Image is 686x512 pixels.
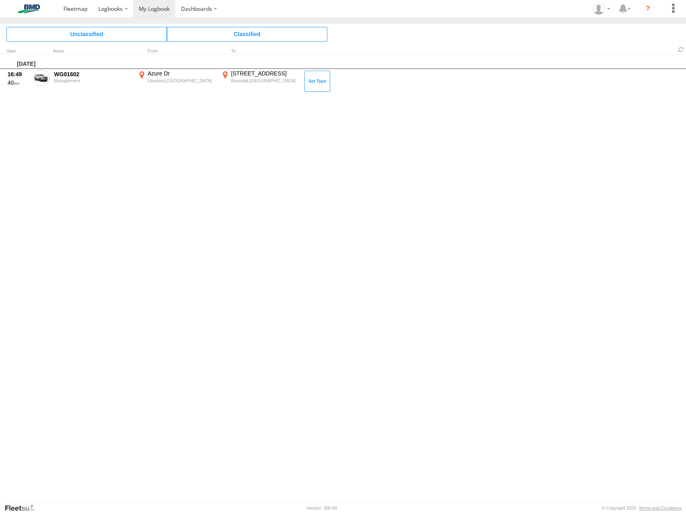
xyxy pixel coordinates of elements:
[167,27,327,41] span: Click to view Classified Trips
[6,27,167,41] span: Click to view Unclassified Trips
[231,78,299,83] div: Boondall,[GEOGRAPHIC_DATA]
[148,70,215,77] div: Azure Dr
[641,2,654,15] i: ?
[136,70,217,93] label: Click to View Event Location
[220,70,300,93] label: Click to View Event Location
[54,71,132,78] div: WG01602
[304,71,330,91] button: Click to Set
[306,506,337,510] div: Version: 306.00
[231,70,299,77] div: [STREET_ADDRESS]
[8,71,29,78] div: 16:49
[136,49,217,53] div: From
[4,504,41,512] a: Visit our Website
[54,78,132,83] div: Management
[639,506,682,510] a: Terms and Conditions
[676,46,686,53] span: Refresh
[8,4,50,13] img: bmd-logo.svg
[590,3,613,15] div: Steven Bennett
[220,49,300,53] div: To
[602,506,682,510] div: © Copyright 2025 -
[6,49,30,53] div: Click to Sort
[148,78,215,83] div: Lilywood,[GEOGRAPHIC_DATA]
[53,49,133,53] div: Asset
[8,79,29,86] div: 40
